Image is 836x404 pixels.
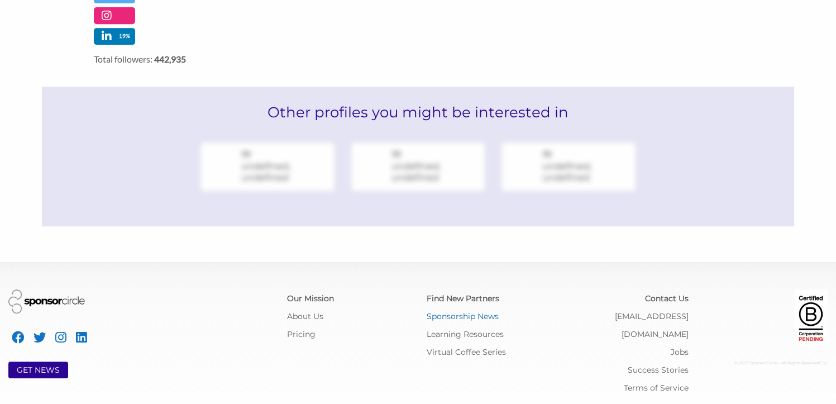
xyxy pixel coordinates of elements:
[624,383,689,393] a: Terms of Service
[287,329,316,339] a: Pricing
[427,311,499,321] a: Sponsorship News
[119,31,133,41] p: 19%
[705,354,828,372] div: © 2025 Sponsor Circle - All Rights Reserved
[94,54,299,64] label: Total followers:
[615,311,689,339] a: [EMAIL_ADDRESS][DOMAIN_NAME]
[794,289,828,345] img: Certified Corporation Pending Logo
[154,54,186,64] strong: 442,935
[671,347,689,357] a: Jobs
[628,365,689,375] a: Success Stories
[427,293,499,303] a: Find New Partners
[42,87,795,138] h2: Other profiles you might be interested in
[645,293,689,303] a: Contact Us
[819,360,828,365] span: C: U:
[427,329,504,339] a: Learning Resources
[17,365,60,375] a: GET NEWS
[427,347,506,357] a: Virtual Coffee Series
[287,311,323,321] a: About Us
[8,289,85,313] img: Sponsor Circle Logo
[287,293,334,303] a: Our Mission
